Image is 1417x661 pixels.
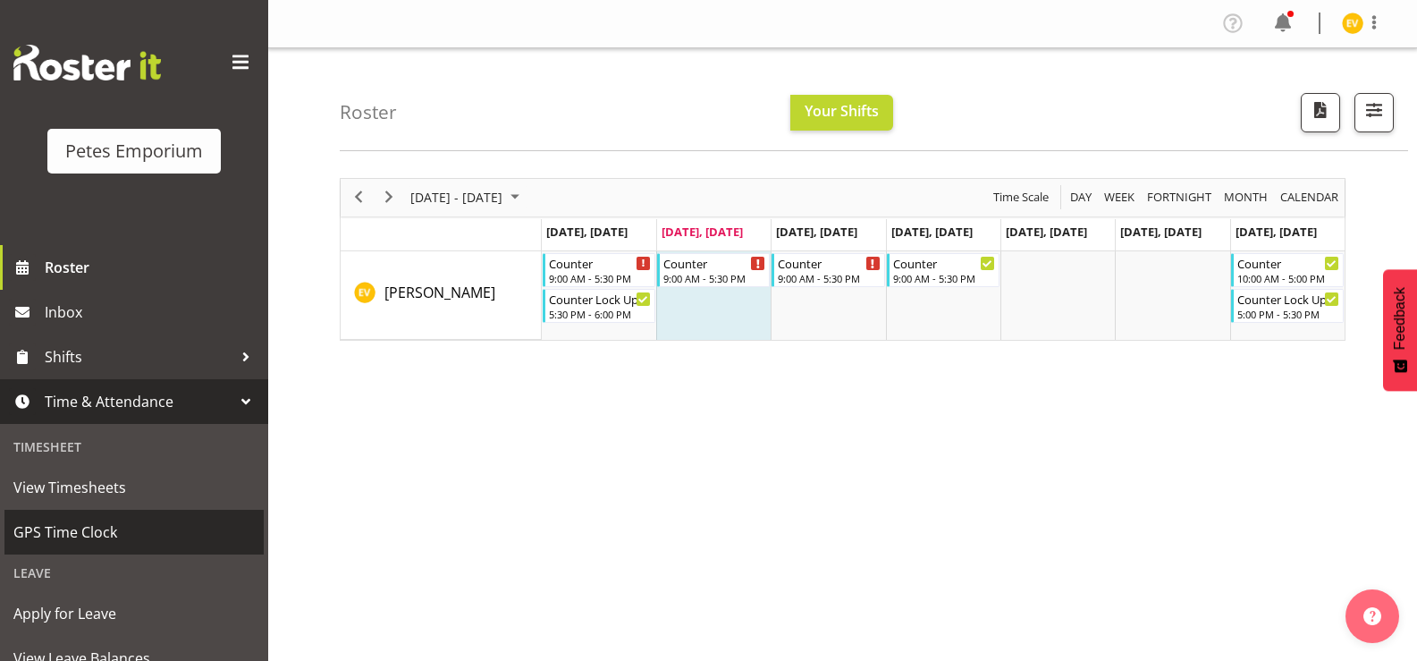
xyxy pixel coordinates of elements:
[1278,186,1340,208] span: calendar
[1363,607,1381,625] img: help-xxl-2.png
[4,510,264,555] a: GPS Time Clock
[377,186,401,208] button: Next
[341,251,542,340] td: Eva Vailini resource
[1392,287,1408,350] span: Feedback
[790,95,893,131] button: Your Shifts
[657,253,770,287] div: Eva Vailini"s event - Counter Begin From Tuesday, August 26, 2025 at 9:00:00 AM GMT+12:00 Ends At...
[543,289,655,323] div: Eva Vailini"s event - Counter Lock Up Begin From Monday, August 25, 2025 at 5:30:00 PM GMT+12:00 ...
[549,290,651,308] div: Counter Lock Up
[1222,186,1269,208] span: Month
[549,254,651,272] div: Counter
[778,271,880,285] div: 9:00 AM - 5:30 PM
[1102,186,1136,208] span: Week
[805,101,879,121] span: Your Shifts
[1221,186,1271,208] button: Timeline Month
[991,186,1050,208] span: Time Scale
[45,254,259,281] span: Roster
[45,388,232,415] span: Time & Attendance
[542,251,1345,340] table: Timeline Week of August 26, 2025
[1101,186,1138,208] button: Timeline Week
[663,271,765,285] div: 9:00 AM - 5:30 PM
[4,428,264,465] div: Timesheet
[1144,186,1215,208] button: Fortnight
[1231,253,1344,287] div: Eva Vailini"s event - Counter Begin From Sunday, August 31, 2025 at 10:00:00 AM GMT+12:00 Ends At...
[778,254,880,272] div: Counter
[893,254,995,272] div: Counter
[65,138,203,165] div: Petes Emporium
[13,474,255,501] span: View Timesheets
[1237,254,1339,272] div: Counter
[4,591,264,636] a: Apply for Leave
[1354,93,1394,132] button: Filter Shifts
[1237,290,1339,308] div: Counter Lock Up
[1120,224,1202,240] span: [DATE], [DATE]
[1342,13,1363,34] img: eva-vailini10223.jpg
[546,224,628,240] span: [DATE], [DATE]
[1145,186,1213,208] span: Fortnight
[404,179,530,216] div: August 25 - 31, 2025
[45,299,259,326] span: Inbox
[549,271,651,285] div: 9:00 AM - 5:30 PM
[891,224,973,240] span: [DATE], [DATE]
[549,307,651,321] div: 5:30 PM - 6:00 PM
[991,186,1052,208] button: Time Scale
[1067,186,1095,208] button: Timeline Day
[347,186,371,208] button: Previous
[340,178,1345,341] div: Timeline Week of August 26, 2025
[1068,186,1093,208] span: Day
[13,45,161,81] img: Rosterit website logo
[1301,93,1340,132] button: Download a PDF of the roster according to the set date range.
[1006,224,1087,240] span: [DATE], [DATE]
[343,179,374,216] div: previous period
[13,519,255,546] span: GPS Time Clock
[887,253,999,287] div: Eva Vailini"s event - Counter Begin From Thursday, August 28, 2025 at 9:00:00 AM GMT+12:00 Ends A...
[1231,289,1344,323] div: Eva Vailini"s event - Counter Lock Up Begin From Sunday, August 31, 2025 at 5:00:00 PM GMT+12:00 ...
[893,271,995,285] div: 9:00 AM - 5:30 PM
[408,186,527,208] button: August 2025
[543,253,655,287] div: Eva Vailini"s event - Counter Begin From Monday, August 25, 2025 at 9:00:00 AM GMT+12:00 Ends At ...
[45,343,232,370] span: Shifts
[1237,271,1339,285] div: 10:00 AM - 5:00 PM
[13,600,255,627] span: Apply for Leave
[662,224,743,240] span: [DATE], [DATE]
[384,282,495,303] a: [PERSON_NAME]
[776,224,857,240] span: [DATE], [DATE]
[340,102,397,123] h4: Roster
[663,254,765,272] div: Counter
[4,465,264,510] a: View Timesheets
[1236,224,1317,240] span: [DATE], [DATE]
[384,283,495,302] span: [PERSON_NAME]
[1383,269,1417,391] button: Feedback - Show survey
[409,186,504,208] span: [DATE] - [DATE]
[1278,186,1342,208] button: Month
[772,253,884,287] div: Eva Vailini"s event - Counter Begin From Wednesday, August 27, 2025 at 9:00:00 AM GMT+12:00 Ends ...
[1237,307,1339,321] div: 5:00 PM - 5:30 PM
[4,555,264,591] div: Leave
[374,179,404,216] div: next period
